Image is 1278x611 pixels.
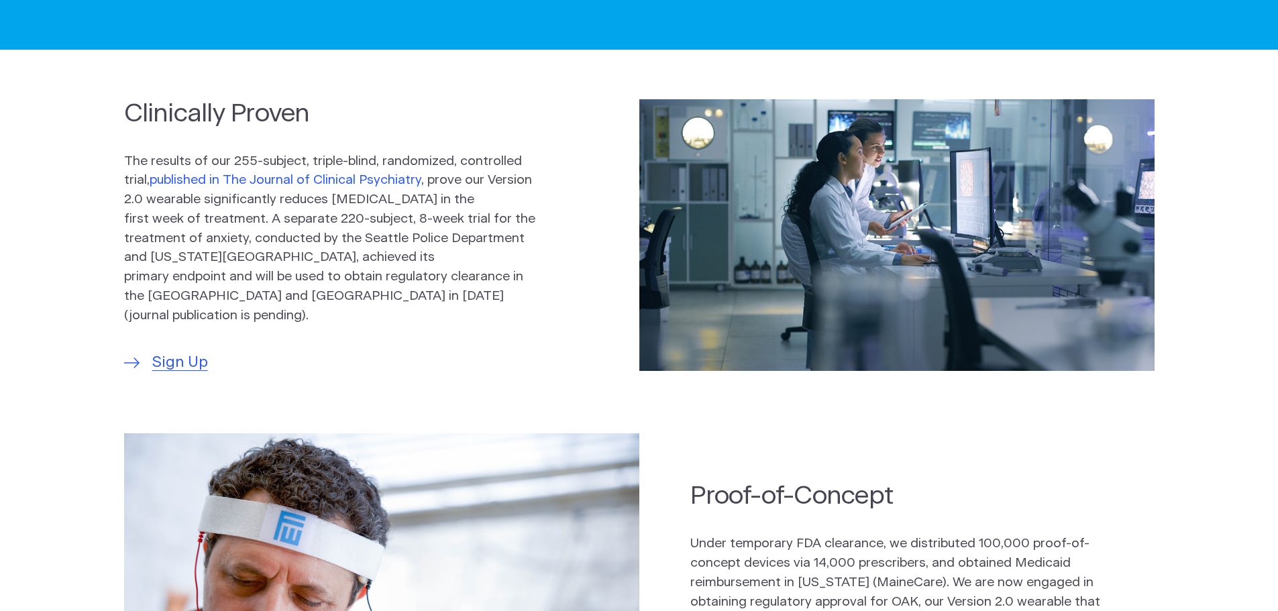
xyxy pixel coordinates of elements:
[150,174,421,186] a: published in The Journal of Clinical Psychiatry
[124,351,208,374] a: Sign Up
[152,351,208,374] span: Sign Up
[124,152,536,326] p: The results of our 255-subject, triple-blind, randomized, controlled trial, , prove our Version 2...
[124,97,536,131] h2: Clinically Proven
[690,479,1102,513] h2: Proof-of-Concept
